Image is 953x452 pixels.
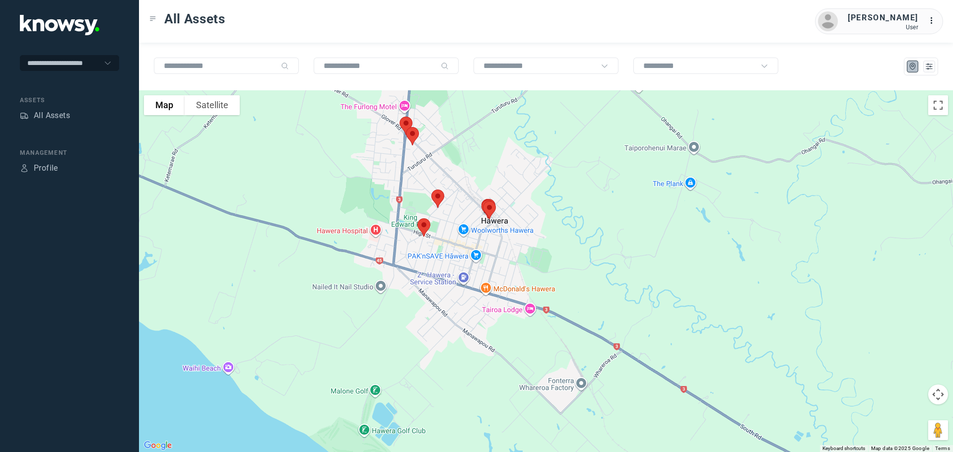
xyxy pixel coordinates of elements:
button: Show satellite imagery [185,95,240,115]
div: All Assets [34,110,70,122]
div: Management [20,148,119,157]
div: : [928,15,940,27]
img: Application Logo [20,15,99,35]
button: Map camera controls [928,385,948,404]
button: Drag Pegman onto the map to open Street View [928,420,948,440]
div: Assets [20,111,29,120]
a: Open this area in Google Maps (opens a new window) [141,439,174,452]
a: AssetsAll Assets [20,110,70,122]
div: Profile [34,162,58,174]
div: List [925,62,934,71]
a: ProfileProfile [20,162,58,174]
div: Profile [20,164,29,173]
div: : [928,15,940,28]
div: Map [908,62,917,71]
div: User [848,24,918,31]
span: Map data ©2025 Google [871,446,929,451]
div: Search [441,62,449,70]
a: Terms (opens in new tab) [935,446,950,451]
div: [PERSON_NAME] [848,12,918,24]
img: avatar.png [818,11,838,31]
button: Toggle fullscreen view [928,95,948,115]
tspan: ... [929,17,939,24]
div: Search [281,62,289,70]
span: All Assets [164,10,225,28]
div: Assets [20,96,119,105]
button: Keyboard shortcuts [822,445,865,452]
div: Toggle Menu [149,15,156,22]
img: Google [141,439,174,452]
button: Show street map [144,95,185,115]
